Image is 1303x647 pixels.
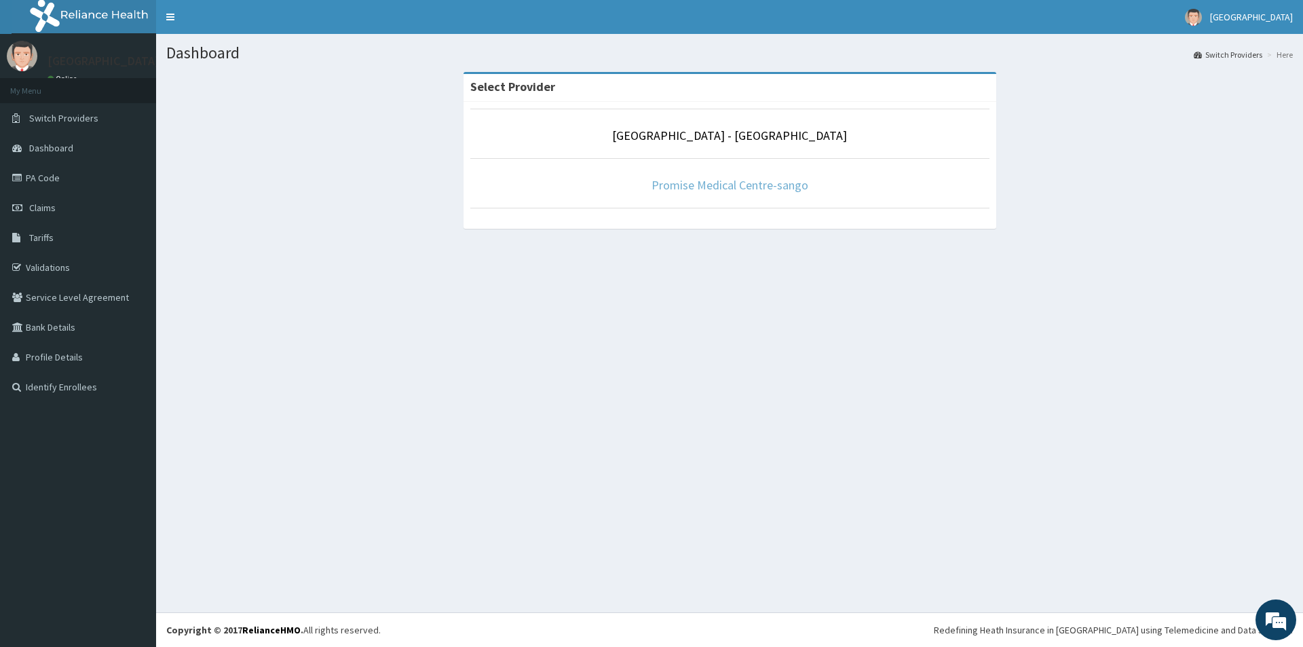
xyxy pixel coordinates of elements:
[1194,49,1262,60] a: Switch Providers
[29,142,73,154] span: Dashboard
[166,624,303,636] strong: Copyright © 2017 .
[1210,11,1293,23] span: [GEOGRAPHIC_DATA]
[48,55,159,67] p: [GEOGRAPHIC_DATA]
[1264,49,1293,60] li: Here
[48,74,80,84] a: Online
[934,623,1293,637] div: Redefining Heath Insurance in [GEOGRAPHIC_DATA] using Telemedicine and Data Science!
[612,128,847,143] a: [GEOGRAPHIC_DATA] - [GEOGRAPHIC_DATA]
[29,202,56,214] span: Claims
[7,41,37,71] img: User Image
[651,177,808,193] a: Promise Medical Centre-sango
[470,79,555,94] strong: Select Provider
[156,612,1303,647] footer: All rights reserved.
[29,232,54,244] span: Tariffs
[166,44,1293,62] h1: Dashboard
[29,112,98,124] span: Switch Providers
[242,624,301,636] a: RelianceHMO
[1185,9,1202,26] img: User Image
